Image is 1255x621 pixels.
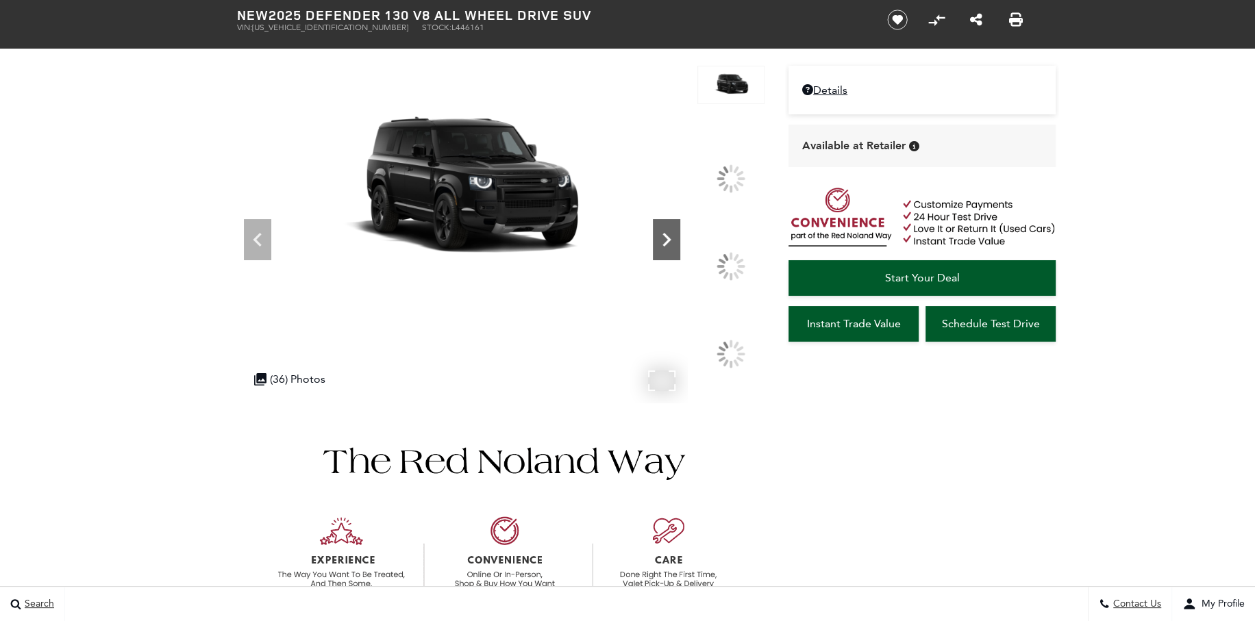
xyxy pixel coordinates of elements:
[237,5,269,24] strong: New
[422,23,451,32] span: Stock:
[1172,587,1255,621] button: user-profile-menu
[802,84,1042,97] a: Details
[21,598,54,610] span: Search
[882,9,912,31] button: Save vehicle
[926,10,947,30] button: Compare vehicle
[237,8,864,23] h1: 2025 Defender 130 V8 All Wheel Drive SUV
[970,12,982,28] a: Share this New 2025 Defender 130 V8 All Wheel Drive SUV
[885,271,960,284] span: Start Your Deal
[237,66,687,318] img: New 2025 Santorini Black LAND ROVER V8 image 1
[1008,12,1022,28] a: Print this New 2025 Defender 130 V8 All Wheel Drive SUV
[788,348,1056,564] iframe: YouTube video player
[1196,598,1245,610] span: My Profile
[788,306,919,342] a: Instant Trade Value
[802,138,906,153] span: Available at Retailer
[252,23,408,32] span: [US_VEHICLE_IDENTIFICATION_NUMBER]
[1110,598,1161,610] span: Contact Us
[451,23,484,32] span: L446161
[247,366,332,392] div: (36) Photos
[942,317,1040,330] span: Schedule Test Drive
[807,317,901,330] span: Instant Trade Value
[788,260,1056,296] a: Start Your Deal
[237,23,252,32] span: VIN:
[697,66,765,104] img: New 2025 Santorini Black LAND ROVER V8 image 1
[925,306,1056,342] a: Schedule Test Drive
[909,141,919,151] div: Vehicle is in stock and ready for immediate delivery. Due to demand, availability is subject to c...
